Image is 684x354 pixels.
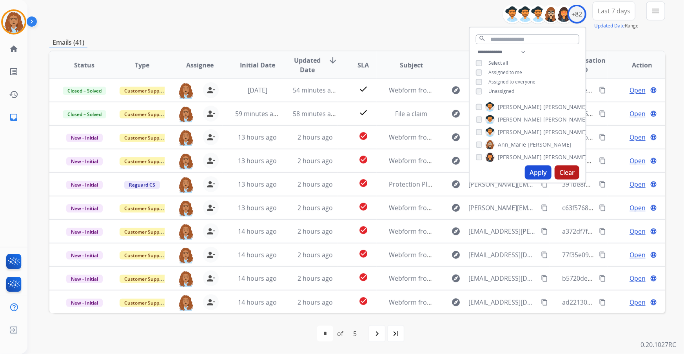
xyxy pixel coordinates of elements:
mat-icon: content_copy [599,181,606,188]
span: Customer Support [120,204,171,212]
span: b5720def-07ae-4e5a-aeef-c6fb127625e5 [562,274,679,283]
mat-icon: check_circle [359,155,368,164]
mat-icon: explore [452,109,461,118]
span: Ann_Marie [498,141,526,149]
span: Webform from [EMAIL_ADDRESS][DOMAIN_NAME] on [DATE] [389,274,567,283]
span: Assigned to everyone [488,78,535,85]
span: New - Initial [66,228,103,236]
mat-icon: check [359,84,368,94]
span: 14 hours ago [238,227,277,236]
span: Range [594,22,639,29]
span: ad221303-ee84-41c0-b9df-bea306c010a6 [562,298,682,307]
span: Status [74,60,94,70]
span: 58 minutes ago [293,109,338,118]
mat-icon: home [9,44,18,54]
span: Open [630,250,646,260]
img: agent-avatar [178,270,194,287]
mat-icon: content_copy [599,228,606,235]
span: 2 hours ago [298,133,333,142]
mat-icon: content_copy [599,204,606,211]
mat-icon: language [650,110,657,117]
mat-icon: content_copy [541,299,548,306]
span: Closed – Solved [63,87,106,95]
mat-icon: person_remove [206,274,216,283]
img: agent-avatar [178,294,194,311]
mat-icon: explore [452,203,461,212]
span: c63f5768-8cc4-4cec-9a52-828d6ad0c24f [562,203,678,212]
span: [PERSON_NAME] [498,153,542,161]
mat-icon: person_remove [206,203,216,212]
span: [PERSON_NAME] [498,103,542,111]
mat-icon: person_remove [206,180,216,189]
span: Open [630,109,646,118]
span: File a claim [396,109,428,118]
mat-icon: content_copy [541,228,548,235]
mat-icon: language [650,299,657,306]
button: Last 7 days [593,2,635,20]
span: 13 hours ago [238,156,277,165]
mat-icon: check_circle [359,131,368,141]
span: Customer Support [120,228,171,236]
mat-icon: explore [452,85,461,95]
mat-icon: check_circle [359,225,368,235]
mat-icon: explore [452,274,461,283]
mat-icon: language [650,251,657,258]
mat-icon: check_circle [359,249,368,258]
span: Subject [400,60,423,70]
mat-icon: search [479,35,486,42]
p: 0.20.1027RC [640,340,676,349]
span: Webform from [EMAIL_ADDRESS][DOMAIN_NAME] on [DATE] [389,156,567,165]
span: 13 hours ago [238,180,277,189]
span: [PERSON_NAME] [543,128,587,136]
mat-icon: person_remove [206,227,216,236]
span: [PERSON_NAME][EMAIL_ADDRESS][DOMAIN_NAME] [469,203,537,212]
span: [PERSON_NAME] [543,116,587,123]
mat-icon: language [650,181,657,188]
span: New - Initial [66,134,103,142]
span: 13 hours ago [238,203,277,212]
img: agent-avatar [178,106,194,122]
button: Clear [555,165,579,180]
mat-icon: language [650,204,657,211]
mat-icon: history [9,90,18,99]
span: Webform from [EMAIL_ADDRESS][PERSON_NAME][DOMAIN_NAME] on [DATE] [389,227,615,236]
mat-icon: content_copy [599,275,606,282]
span: 14 hours ago [238,298,277,307]
span: Open [630,133,646,142]
span: Open [630,298,646,307]
span: Customer Support [120,134,171,142]
mat-icon: last_page [391,329,401,338]
span: [EMAIL_ADDRESS][DOMAIN_NAME] [469,274,537,283]
span: a372df7f-f7d4-48bf-8933-4381ea0ee5cc [562,227,677,236]
mat-icon: explore [452,180,461,189]
span: Updated Date [293,56,322,74]
mat-icon: content_copy [599,299,606,306]
img: agent-avatar [178,82,194,99]
mat-icon: content_copy [541,275,548,282]
span: Open [630,85,646,95]
mat-icon: language [650,275,657,282]
mat-icon: check_circle [359,202,368,211]
span: 77f35e09-ee21-4eb5-b8d1-dcb649bbd703 [562,251,684,259]
mat-icon: person_remove [206,250,216,260]
span: Closed – Solved [63,110,106,118]
span: 14 hours ago [238,274,277,283]
span: SLA [357,60,369,70]
mat-icon: explore [452,156,461,165]
span: Unassigned [488,88,514,94]
span: New - Initial [66,157,103,165]
span: 391be8fd-6366-4046-9230-3c5a75f05ae8 [562,180,680,189]
span: Select all [488,60,508,66]
span: Open [630,274,646,283]
mat-icon: content_copy [599,134,606,141]
span: Customer Support [120,299,171,307]
span: Open [630,180,646,189]
span: [PERSON_NAME] [528,141,572,149]
span: 54 minutes ago [293,86,338,94]
span: Webform from [EMAIL_ADDRESS][DOMAIN_NAME] on [DATE] [389,298,567,307]
div: +82 [568,5,586,24]
span: New - Initial [66,204,103,212]
mat-icon: content_copy [599,87,606,94]
mat-icon: content_copy [541,181,548,188]
span: [PERSON_NAME][EMAIL_ADDRESS][DOMAIN_NAME] [469,180,537,189]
